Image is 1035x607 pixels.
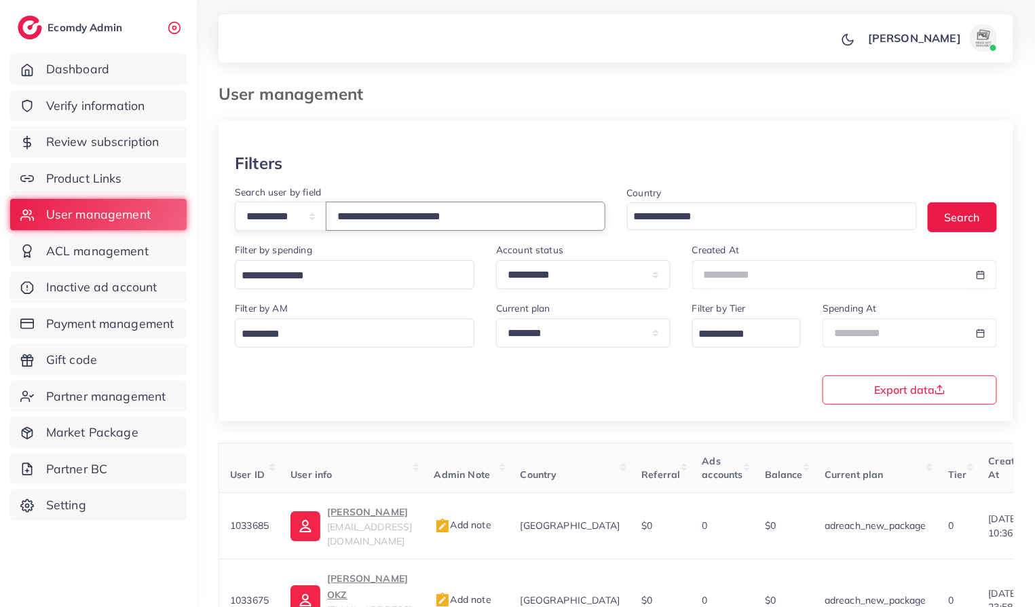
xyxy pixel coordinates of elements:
span: ACL management [46,242,149,260]
span: Referral [641,468,680,481]
span: Inactive ad account [46,278,157,296]
input: Search for option [694,324,784,345]
img: ic-user-info.36bf1079.svg [290,511,320,541]
span: Setting [46,496,86,514]
label: Current plan [496,301,550,315]
span: User info [290,468,332,481]
label: Search user by field [235,185,321,199]
span: 0 [702,594,708,606]
button: Export data [823,375,997,405]
a: logoEcomdy Admin [18,16,126,39]
a: ACL management [10,236,187,267]
a: Verify information [10,90,187,122]
span: Current plan [825,468,884,481]
span: adreach_new_package [825,594,926,606]
span: Create At [989,455,1021,481]
a: Product Links [10,163,187,194]
a: Dashboard [10,54,187,85]
span: Ads accounts [702,455,743,481]
label: Filter by spending [235,243,312,257]
span: $0 [641,594,652,606]
span: [DATE] 10:36:18 [989,512,1026,540]
span: Product Links [46,170,122,187]
img: avatar [970,24,997,52]
a: Setting [10,490,187,521]
a: [PERSON_NAME][EMAIL_ADDRESS][DOMAIN_NAME] [290,504,412,548]
span: 1033675 [230,594,269,606]
div: Search for option [627,202,918,230]
span: Verify information [46,97,145,115]
span: 1033685 [230,519,269,532]
input: Search for option [629,206,900,227]
div: Search for option [235,318,474,348]
span: Add note [434,593,491,606]
label: Created At [692,243,740,257]
span: adreach_new_package [825,519,926,532]
label: Spending At [823,301,877,315]
span: 0 [702,519,708,532]
span: Market Package [46,424,138,441]
span: Export data [874,384,945,395]
span: User ID [230,468,265,481]
img: logo [18,16,42,39]
input: Search for option [237,324,457,345]
h3: User management [219,84,374,104]
p: [PERSON_NAME] [327,504,412,520]
a: Market Package [10,417,187,448]
button: Search [928,202,997,232]
p: [PERSON_NAME] OKZ [327,570,412,603]
a: User management [10,199,187,230]
div: Search for option [692,318,802,348]
span: Gift code [46,351,97,369]
span: 0 [948,594,954,606]
label: Account status [496,243,563,257]
span: [GEOGRAPHIC_DATA] [521,519,620,532]
a: Inactive ad account [10,272,187,303]
span: $0 [641,519,652,532]
span: [EMAIL_ADDRESS][DOMAIN_NAME] [327,521,412,547]
input: Search for option [237,265,457,287]
span: [GEOGRAPHIC_DATA] [521,594,620,606]
div: Search for option [235,260,474,289]
span: Balance [765,468,803,481]
a: Review subscription [10,126,187,158]
span: Review subscription [46,133,159,151]
span: Partner BC [46,460,108,478]
label: Country [627,186,662,200]
a: [PERSON_NAME]avatar [861,24,1002,52]
a: Partner management [10,381,187,412]
label: Filter by AM [235,301,288,315]
a: Gift code [10,344,187,375]
span: Payment management [46,315,174,333]
span: Partner management [46,388,166,405]
a: Payment management [10,308,187,339]
span: $0 [765,519,776,532]
span: Tier [948,468,967,481]
h3: Filters [235,153,282,173]
p: [PERSON_NAME] [868,30,961,46]
span: Admin Note [434,468,491,481]
span: User management [46,206,151,223]
span: Dashboard [46,60,109,78]
span: Country [521,468,557,481]
span: $0 [765,594,776,606]
label: Filter by Tier [692,301,746,315]
h2: Ecomdy Admin [48,21,126,34]
img: admin_note.cdd0b510.svg [434,518,451,534]
span: Add note [434,519,491,531]
a: Partner BC [10,454,187,485]
span: 0 [948,519,954,532]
